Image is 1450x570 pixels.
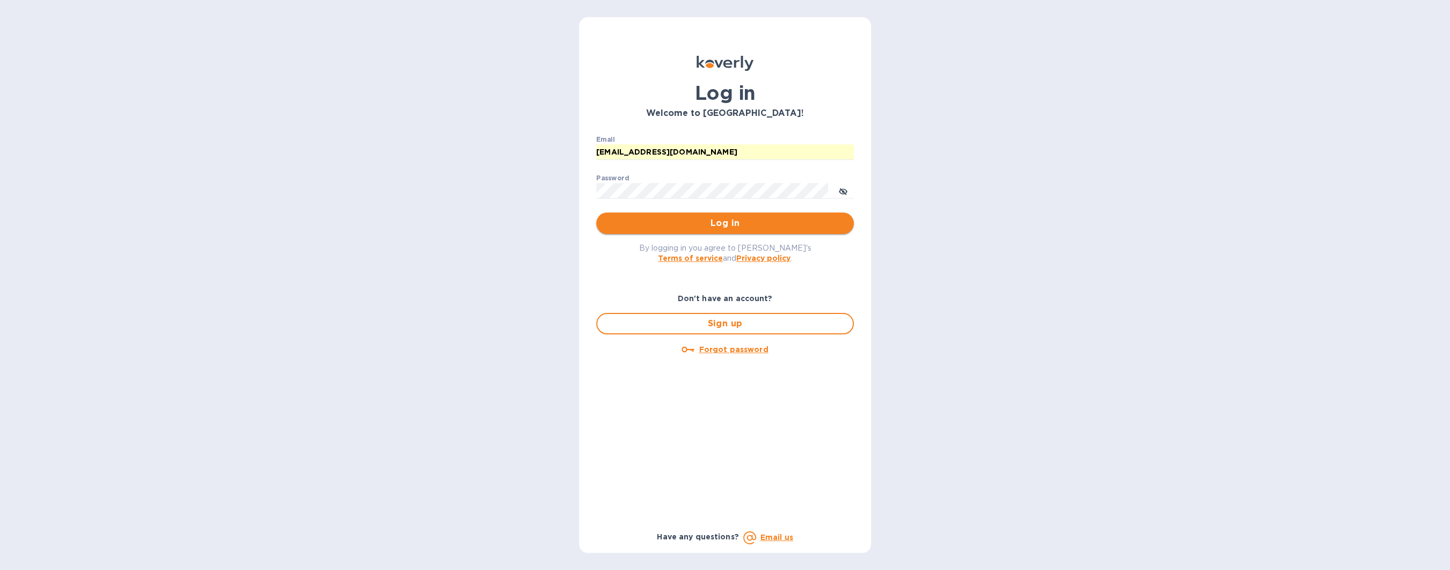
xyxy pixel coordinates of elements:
a: Email us [760,533,793,542]
span: Sign up [606,317,844,330]
label: Email [596,136,615,143]
a: Terms of service [658,254,723,262]
b: Have any questions? [657,532,739,541]
h3: Welcome to [GEOGRAPHIC_DATA]! [596,108,854,119]
button: Log in [596,213,854,234]
button: toggle password visibility [832,180,854,201]
a: Privacy policy [736,254,790,262]
h1: Log in [596,82,854,104]
u: Forgot password [699,345,768,354]
span: By logging in you agree to [PERSON_NAME]'s and . [639,244,811,262]
img: Koverly [697,56,753,71]
span: Log in [605,217,845,230]
b: Don't have an account? [678,294,773,303]
button: Sign up [596,313,854,334]
label: Password [596,175,629,181]
input: Enter email address [596,144,854,160]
